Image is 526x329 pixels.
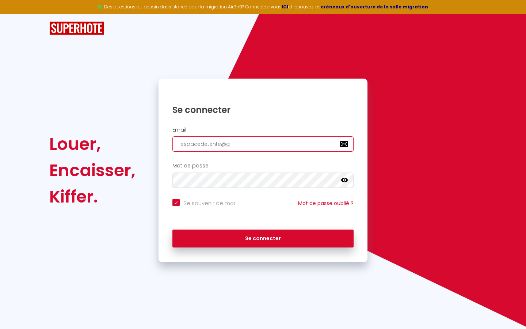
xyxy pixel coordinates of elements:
[321,4,428,10] a: créneaux d'ouverture de la salle migration
[172,104,354,116] h1: Se connecter
[49,131,136,157] div: Louer,
[49,22,104,35] img: SuperHote logo
[298,200,354,207] a: Mot de passe oublié ?
[49,184,136,210] div: Kiffer.
[49,157,136,184] div: Encaisser,
[172,230,354,248] button: Se connecter
[172,127,354,133] h2: Email
[172,163,354,169] h2: Mot de passe
[172,136,354,152] input: Ton Email
[6,3,28,25] button: Ouvrir le widget de chat LiveChat
[282,4,288,10] a: ICI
